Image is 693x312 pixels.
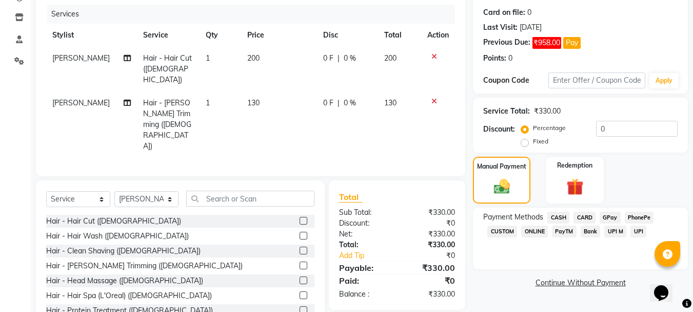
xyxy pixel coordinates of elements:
[206,53,210,63] span: 1
[520,22,542,33] div: [DATE]
[331,262,397,274] div: Payable:
[552,226,577,237] span: PayTM
[630,226,646,237] span: UPI
[339,192,363,203] span: Total
[143,53,192,84] span: Hair - Hair Cut ([DEMOGRAPHIC_DATA])
[548,72,645,88] input: Enter Offer / Coupon Code
[46,231,189,242] div: Hair - Hair Wash ([DEMOGRAPHIC_DATA])
[397,207,463,218] div: ₹330.00
[547,212,569,224] span: CASH
[46,24,137,47] th: Stylist
[378,24,422,47] th: Total
[521,226,548,237] span: ONLINE
[397,229,463,240] div: ₹330.00
[561,176,589,197] img: _gift.svg
[338,53,340,64] span: |
[331,274,397,287] div: Paid:
[323,53,333,64] span: 0 F
[581,226,601,237] span: Bank
[533,137,548,146] label: Fixed
[487,226,517,237] span: CUSTOM
[483,53,506,64] div: Points:
[323,98,333,108] span: 0 F
[649,73,679,88] button: Apply
[508,53,512,64] div: 0
[397,262,463,274] div: ₹330.00
[47,5,463,24] div: Services
[46,276,203,286] div: Hair - Head Massage ([DEMOGRAPHIC_DATA])
[143,98,191,151] span: Hair - [PERSON_NAME] Trimming ([DEMOGRAPHIC_DATA])
[534,106,561,117] div: ₹330.00
[247,53,260,63] span: 200
[483,22,518,33] div: Last Visit:
[46,246,201,256] div: Hair - Clean Shaving ([DEMOGRAPHIC_DATA])
[331,229,397,240] div: Net:
[331,218,397,229] div: Discount:
[421,24,455,47] th: Action
[384,53,397,63] span: 200
[483,212,543,223] span: Payment Methods
[563,37,581,49] button: Pay
[241,24,317,47] th: Price
[397,240,463,250] div: ₹330.00
[604,226,626,237] span: UPI M
[46,261,243,271] div: Hair - [PERSON_NAME] Trimming ([DEMOGRAPHIC_DATA])
[489,177,515,196] img: _cash.svg
[46,216,181,227] div: Hair - Hair Cut ([DEMOGRAPHIC_DATA])
[483,106,530,117] div: Service Total:
[247,98,260,107] span: 130
[331,289,397,300] div: Balance :
[331,250,408,261] a: Add Tip
[483,37,530,49] div: Previous Due:
[338,98,340,108] span: |
[137,24,200,47] th: Service
[477,162,526,171] label: Manual Payment
[533,123,566,133] label: Percentage
[573,212,596,224] span: CARD
[408,250,463,261] div: ₹0
[384,98,397,107] span: 130
[200,24,241,47] th: Qty
[625,212,654,224] span: PhonePe
[331,240,397,250] div: Total:
[317,24,378,47] th: Disc
[600,212,621,224] span: GPay
[344,53,356,64] span: 0 %
[331,207,397,218] div: Sub Total:
[52,98,110,107] span: [PERSON_NAME]
[52,53,110,63] span: [PERSON_NAME]
[46,290,212,301] div: Hair - Hair Spa (L'Oreal) ([DEMOGRAPHIC_DATA])
[475,278,686,288] a: Continue Without Payment
[397,274,463,287] div: ₹0
[344,98,356,108] span: 0 %
[650,271,683,302] iframe: chat widget
[397,218,463,229] div: ₹0
[483,75,548,86] div: Coupon Code
[557,161,592,170] label: Redemption
[483,124,515,135] div: Discount:
[397,289,463,300] div: ₹330.00
[186,191,314,207] input: Search or Scan
[206,98,210,107] span: 1
[483,7,525,18] div: Card on file:
[527,7,531,18] div: 0
[532,37,561,49] span: ₹958.00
